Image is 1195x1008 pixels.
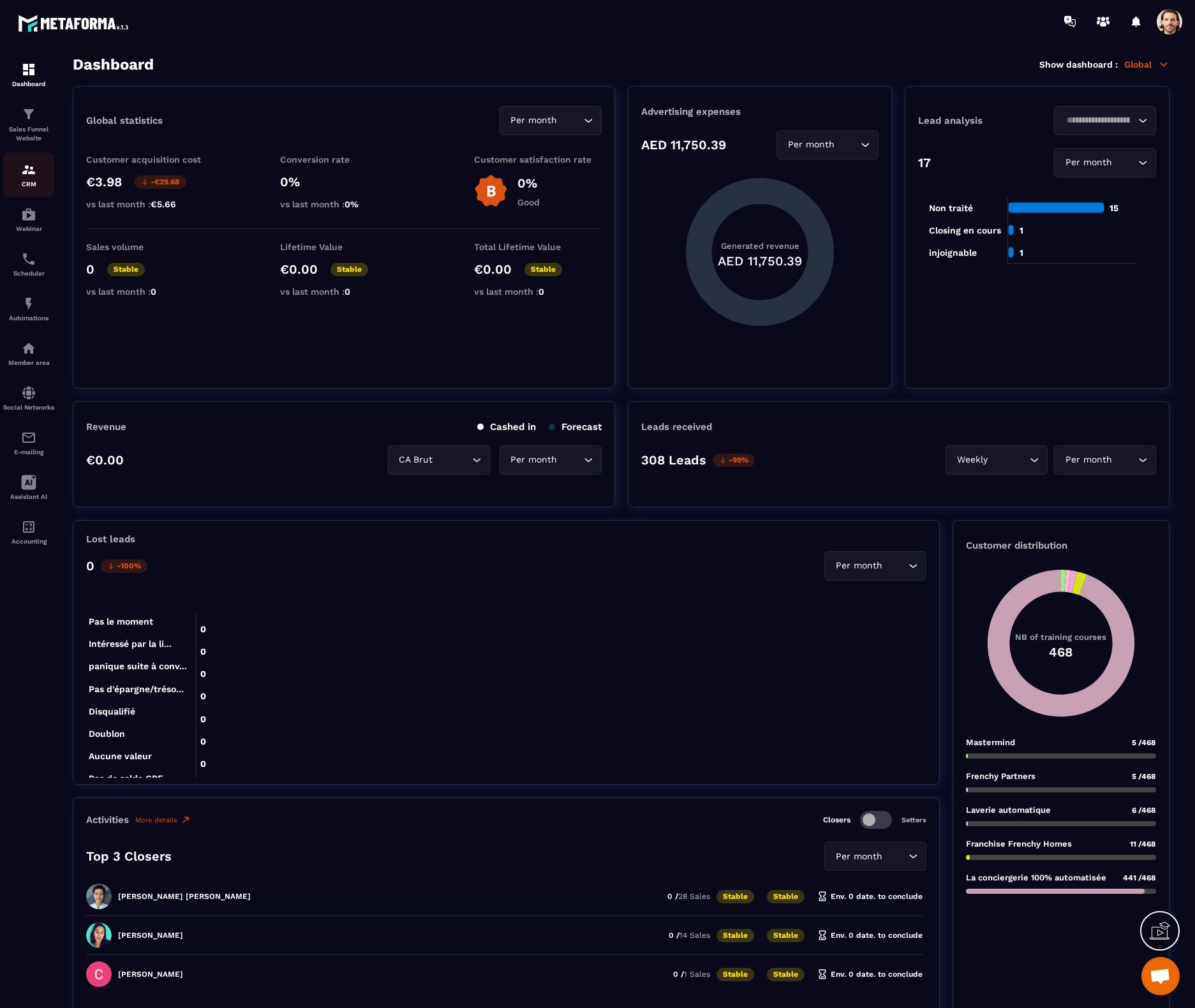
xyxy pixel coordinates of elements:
p: Stable [767,929,805,942]
p: Leads received [641,421,712,433]
img: formation [21,162,36,177]
div: Search for option [1054,148,1156,177]
p: Mastermind [966,737,1015,747]
p: -99% [713,454,755,467]
p: €0.00 [474,262,512,277]
a: automationsautomationsMember area [3,331,54,376]
span: 0 [151,286,156,297]
p: Social Networks [3,404,54,411]
a: social-networksocial-networkSocial Networks [3,376,54,420]
input: Search for option [560,453,581,467]
span: 0% [345,199,359,209]
img: email [21,430,36,445]
span: Per month [508,453,560,467]
div: Search for option [1054,445,1156,475]
span: 5 /468 [1132,772,1156,781]
a: schedulerschedulerScheduler [3,242,54,286]
p: Customer distribution [966,540,1156,551]
a: formationformationDashboard [3,52,54,97]
p: Env. 0 date. to conclude [817,891,923,901]
p: €0.00 [280,262,318,277]
span: 6 /468 [1132,806,1156,815]
p: vs last month : [474,286,602,297]
tspan: Closing en cours [929,225,1001,236]
p: vs last month : [280,199,408,209]
p: Stable [330,263,368,276]
img: formation [21,62,36,77]
p: 0% [280,174,408,189]
div: Search for option [824,841,926,871]
img: automations [21,207,36,222]
input: Search for option [837,138,857,152]
tspan: panique suite à conv... [89,661,187,671]
p: Conversion rate [280,154,408,165]
p: 308 Leads [641,452,706,468]
a: More details [135,815,191,825]
p: E-mailing [3,448,54,456]
tspan: Disqualifié [89,706,135,716]
div: Search for option [500,106,602,135]
a: emailemailE-mailing [3,420,54,465]
input: Search for option [1062,114,1135,128]
input: Search for option [1115,453,1135,467]
img: social-network [21,385,36,401]
span: Per month [1062,156,1115,170]
p: Webinar [3,225,54,232]
p: Advertising expenses [641,106,879,117]
p: Franchise Frenchy Homes [966,839,1072,849]
span: 11 /468 [1130,840,1156,849]
p: Laverie automatique [966,805,1051,815]
p: Top 3 Closers [86,849,172,864]
p: Frenchy Partners [966,771,1035,781]
div: Search for option [388,445,490,475]
p: Global [1124,59,1169,70]
p: AED 11,750.39 [641,137,726,152]
p: Total Lifetime Value [474,242,602,252]
p: Customer satisfaction rate [474,154,602,165]
a: automationsautomationsAutomations [3,286,54,331]
p: Customer acquisition cost [86,154,214,165]
img: accountant [21,519,36,535]
p: vs last month : [86,199,214,209]
p: [PERSON_NAME] [118,970,183,979]
div: Search for option [776,130,879,159]
span: 5 /468 [1132,738,1156,747]
a: formationformationCRM [3,152,54,197]
img: hourglass.f4cb2624.svg [817,891,828,901]
p: 0% [517,175,540,191]
p: Activities [86,814,129,826]
p: Env. 0 date. to conclude [817,930,923,940]
p: Forecast [549,421,602,433]
a: accountantaccountantAccounting [3,510,54,554]
p: CRM [3,181,54,188]
a: Assistant AI [3,465,54,510]
input: Search for option [990,453,1027,467]
p: Lead analysis [918,115,1037,126]
a: formationformationSales Funnel Website [3,97,54,152]
p: 0 / [673,970,710,979]
input: Search for option [560,114,581,128]
p: Cashed in [477,421,536,433]
tspan: Pas d'épargne/tréso... [89,684,184,695]
p: Stable [524,263,562,276]
div: Mở cuộc trò chuyện [1141,957,1180,995]
p: 0 / [667,892,710,901]
tspan: Pas le moment [89,616,153,626]
span: 441 /468 [1123,873,1156,882]
p: Scheduler [3,270,54,277]
div: Search for option [1054,106,1156,135]
p: 17 [918,155,931,170]
p: Stable [716,929,754,942]
span: €5.66 [151,199,176,209]
p: Sales volume [86,242,214,252]
p: Setters [902,816,926,824]
p: 0 [86,262,94,277]
div: Search for option [500,445,602,475]
span: 1 Sales [684,970,710,979]
span: Per month [1062,453,1115,467]
tspan: Pas de solde CPF [89,773,163,783]
tspan: Doublon [89,729,125,739]
p: Lifetime Value [280,242,408,252]
p: [PERSON_NAME] [PERSON_NAME] [118,892,251,901]
p: vs last month : [86,286,214,297]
